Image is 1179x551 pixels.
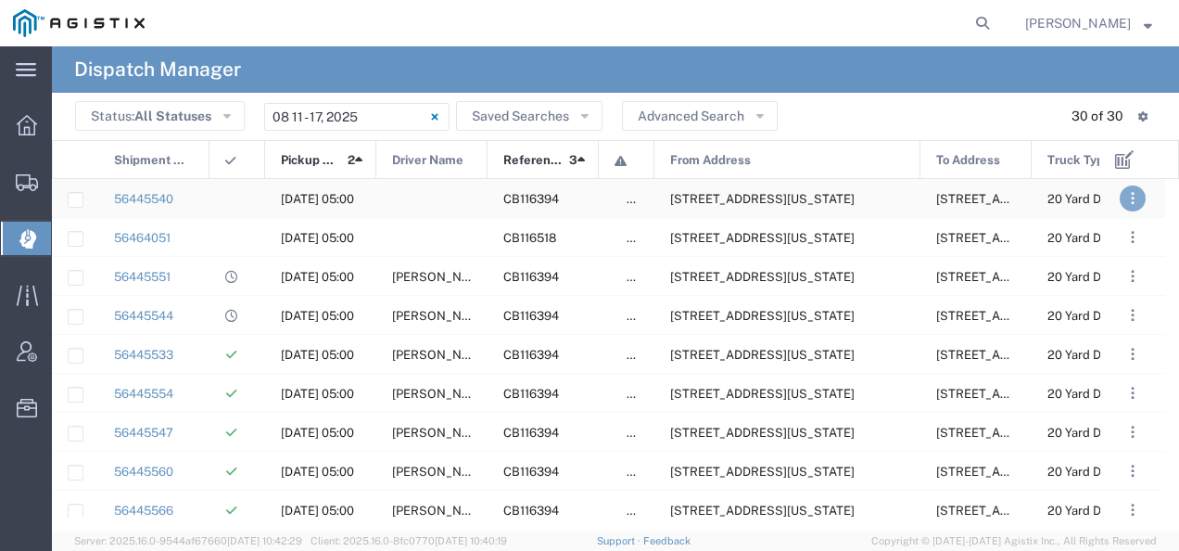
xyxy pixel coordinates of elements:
span: 20 Yard Dump Truck [1047,309,1161,323]
img: logo [13,9,145,37]
span: 201 Hydril Rd, Avenal, California, 93204, United States [936,426,1121,440]
span: 20 Yard Dump Truck [1047,348,1161,362]
button: [PERSON_NAME] [1024,12,1153,34]
span: 08/12/2025, 05:00 [281,192,354,206]
span: 2401 Coffee Rd, Bakersfield, California, 93308, United States [670,504,855,518]
button: ... [1120,302,1146,328]
span: false [627,348,654,362]
span: CB116394 [503,348,559,362]
span: 201 Hydril Rd, Avenal, California, 93204, United States [936,504,1121,518]
span: CB116394 [503,504,559,518]
span: . . . [1131,226,1135,249]
span: CB116518 [503,231,556,245]
a: 56445540 [114,192,173,206]
span: Truck Type [1047,141,1111,180]
span: 201 Hydril Rd, Avenal, California, 93204, United States [936,309,1121,323]
span: 201 Hydril Rd, Avenal, California, 93204, United States [936,465,1121,479]
span: 201 Hydril Rd, Avenal, California, 93204, United States [936,192,1121,206]
button: ... [1120,263,1146,289]
button: ... [1120,497,1146,523]
span: 20 Yard Dump Truck [1047,426,1161,440]
span: 08/12/2025, 05:00 [281,270,354,284]
button: ... [1120,380,1146,406]
span: . . . [1131,382,1135,404]
a: 56445544 [114,309,173,323]
span: false [627,426,654,440]
button: ... [1120,341,1146,367]
span: false [627,504,654,518]
button: ... [1120,186,1146,211]
span: Copyright © [DATE]-[DATE] Agistix Inc., All Rights Reserved [871,533,1157,549]
span: 08/12/2025, 05:00 [281,504,354,518]
div: 30 of 30 [1071,107,1123,126]
span: 2401 Coffee Rd, Bakersfield, California, 93308, United States [670,348,855,362]
span: 08/12/2025, 05:00 [281,309,354,323]
span: Driver Name [392,141,463,180]
span: CB116394 [503,465,559,479]
a: 56445533 [114,348,173,362]
span: . . . [1131,421,1135,443]
span: Alex Solorio [392,465,492,479]
span: 3 [569,141,577,180]
a: 56445554 [114,387,173,401]
a: 56445560 [114,465,173,479]
span: 20 Yard Dump Truck [1047,465,1161,479]
span: 08/12/2025, 05:00 [281,231,354,245]
span: 2401 Coffee Rd, Bakersfield, California, 93308, United States [670,309,855,323]
span: To Address [936,141,1000,180]
span: Jessica Carr [1025,13,1131,33]
button: Saved Searches [456,101,602,131]
span: false [627,309,654,323]
a: 56445551 [114,270,171,284]
span: false [627,192,654,206]
span: CB116394 [503,270,559,284]
span: Server: 2025.16.0-9544af67660 [74,535,302,546]
span: Walter Zavala [392,348,492,362]
span: 201 Hydril Rd, Avenal, California, 93204, United States [936,348,1121,362]
span: 2401 Coffee Rd, Bakersfield, California, 93308, United States [670,387,855,401]
span: Luis Ayala [392,504,492,518]
span: . . . [1131,460,1135,482]
span: 201 Hydril Rd, Avenal, California, 93204, United States [936,231,1121,245]
span: 2401 Coffee Rd, Bakersfield, California, 93308, United States [670,465,855,479]
span: 2 [348,141,355,180]
span: false [627,387,654,401]
span: 20 Yard Dump Truck [1047,270,1161,284]
span: CB116394 [503,426,559,440]
span: . . . [1131,187,1135,210]
span: 201 Hydril Rd, Avenal, California, 93204, United States [936,270,1121,284]
span: CB116394 [503,309,559,323]
a: 56464051 [114,231,171,245]
a: Feedback [643,535,691,546]
span: CB116394 [503,387,559,401]
span: Benjamin Silva [392,270,492,284]
span: false [627,270,654,284]
span: 2401 Coffee Rd, Bakersfield, California, 93308, United States [670,270,855,284]
button: ... [1120,224,1146,250]
span: . . . [1131,499,1135,521]
span: . . . [1131,343,1135,365]
span: Brandon Zambrano [392,309,492,323]
span: Client: 2025.16.0-8fc0770 [311,535,507,546]
h4: Dispatch Manager [74,46,241,93]
a: Support [597,535,643,546]
span: 20 Yard Dump Truck [1047,504,1161,518]
span: . . . [1131,304,1135,327]
span: [DATE] 10:40:19 [435,535,507,546]
span: Jaime Chavez [392,387,492,401]
span: 20 Yard Dump Truck [1047,387,1161,401]
span: . . . [1131,265,1135,288]
a: 56445566 [114,504,173,518]
a: 56445547 [114,426,173,440]
span: Reference [503,141,563,180]
span: false [627,465,654,479]
span: 2401 Coffee Rd, Bakersfield, California, 93308, United States [670,192,855,206]
span: 08/12/2025, 05:00 [281,465,354,479]
span: 20 Yard Dump Truck [1047,192,1161,206]
span: false [627,231,654,245]
span: 201 Hydril Rd, Avenal, California, 93204, United States [936,387,1121,401]
span: Pickup Date and Time [281,141,341,180]
span: 08/12/2025, 05:00 [281,387,354,401]
button: Advanced Search [622,101,778,131]
span: 08/12/2025, 05:00 [281,426,354,440]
